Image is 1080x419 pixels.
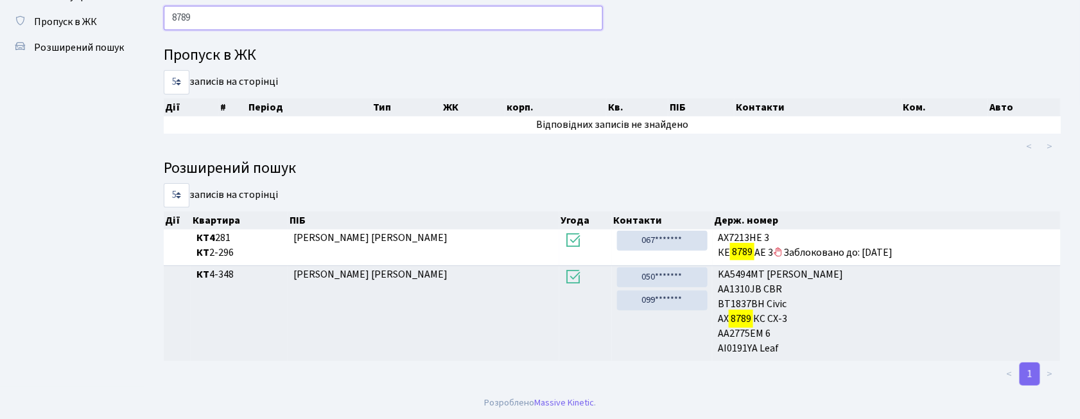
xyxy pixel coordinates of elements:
[442,98,506,116] th: ЖК
[164,183,278,208] label: записів на сторінці
[6,35,135,60] a: Розширений пошук
[1020,362,1040,386] a: 1
[293,267,448,281] span: [PERSON_NAME] [PERSON_NAME]
[730,243,754,261] mark: 8789
[164,98,219,116] th: Дії
[164,211,191,229] th: Дії
[164,159,1061,178] h4: Розширений пошук
[293,231,448,245] span: [PERSON_NAME] [PERSON_NAME]
[196,267,283,282] span: 4-348
[718,231,1056,260] span: АХ7213НЕ 3 КЕ АЕ 3 Заблоковано до: [DATE]
[735,98,901,116] th: Контакти
[196,231,215,245] b: КТ4
[34,15,97,29] span: Пропуск в ЖК
[196,245,209,260] b: КТ
[607,98,668,116] th: Кв.
[713,211,1061,229] th: Держ. номер
[484,396,596,410] div: Розроблено .
[668,98,735,116] th: ПІБ
[164,183,189,208] select: записів на сторінці
[902,98,988,116] th: Ком.
[6,9,135,35] a: Пропуск в ЖК
[247,98,372,116] th: Період
[196,231,283,260] span: 281 2-296
[219,98,247,116] th: #
[612,211,713,229] th: Контакти
[505,98,607,116] th: корп.
[191,211,288,229] th: Квартира
[164,6,603,30] input: Пошук
[164,46,1061,65] h4: Пропуск в ЖК
[164,70,278,94] label: записів на сторінці
[164,70,189,94] select: записів на сторінці
[34,40,124,55] span: Розширений пошук
[534,396,594,409] a: Massive Kinetic
[988,98,1074,116] th: Авто
[718,267,1056,355] span: KA5494MT [PERSON_NAME] AA1310JB CBR BT1837BH Civic АХ КС CX-3 АА2775ЕМ 6 AI0191YA Leaf
[196,267,209,281] b: КТ
[164,116,1061,134] td: Відповідних записів не знайдено
[559,211,612,229] th: Угода
[729,310,753,328] mark: 8789
[372,98,442,116] th: Тип
[288,211,560,229] th: ПІБ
